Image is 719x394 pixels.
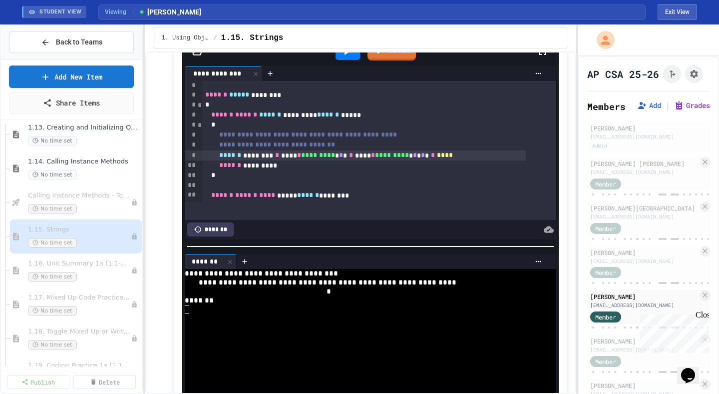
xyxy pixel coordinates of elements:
[4,4,69,63] div: Chat with us now!Close
[637,100,661,110] button: Add
[674,100,710,110] button: Grades
[131,301,138,308] div: Unpublished
[590,168,698,176] div: [EMAIL_ADDRESS][DOMAIN_NAME]
[590,248,698,257] div: [PERSON_NAME]
[590,257,698,265] div: [EMAIL_ADDRESS][DOMAIN_NAME]
[590,292,698,301] div: [PERSON_NAME]
[28,306,77,315] span: No time set
[587,99,626,113] h2: Members
[658,4,697,20] button: Exit student view
[685,65,703,83] button: Assignment Settings
[39,8,81,16] span: STUDENT VIEW
[131,267,138,274] div: Unpublished
[131,233,138,240] div: Unpublished
[28,204,77,213] span: No time set
[590,133,707,140] div: [EMAIL_ADDRESS][DOMAIN_NAME]
[587,67,659,81] h1: AP CSA 25-26
[590,301,698,309] div: [EMAIL_ADDRESS][DOMAIN_NAME]
[663,65,681,83] button: Click to see fork details
[586,28,617,51] div: My Account
[9,65,134,88] a: Add New Item
[595,224,616,233] span: Member
[28,361,131,370] span: 1.19. Coding Practice 1a (1.1-1.6)
[213,34,217,42] span: /
[677,354,709,384] iframe: chat widget
[28,157,140,166] span: 1.14. Calling Instance Methods
[28,293,131,302] span: 1.17. Mixed Up Code Practice 1.1-1.6
[28,340,77,349] span: No time set
[28,272,77,281] span: No time set
[131,335,138,342] div: Unpublished
[9,92,134,113] a: Share Items
[56,37,102,47] span: Back to Teams
[595,312,616,321] span: Member
[590,213,698,220] div: [EMAIL_ADDRESS][DOMAIN_NAME]
[105,7,133,16] span: Viewing
[590,141,609,150] div: Admin
[28,238,77,247] span: No time set
[131,199,138,206] div: Unpublished
[9,31,134,53] button: Back to Teams
[665,99,670,111] span: |
[590,123,707,132] div: [PERSON_NAME]
[221,32,284,44] span: 1.15. Strings
[590,159,698,168] div: [PERSON_NAME] [PERSON_NAME]
[636,310,709,353] iframe: chat widget
[28,136,77,145] span: No time set
[28,170,77,179] span: No time set
[595,179,616,188] span: Member
[161,34,209,42] span: 1. Using Objects and Methods
[28,259,131,268] span: 1.16. Unit Summary 1a (1.1-1.6)
[595,268,616,277] span: Member
[7,375,69,389] a: Publish
[590,381,698,390] div: [PERSON_NAME]
[28,191,131,200] span: Calling Instance Methods - Topic 1.14
[590,336,698,345] div: [PERSON_NAME]
[73,375,136,389] a: Delete
[138,7,201,17] span: [PERSON_NAME]
[590,203,698,212] div: [PERSON_NAME][GEOGRAPHIC_DATA]
[590,346,698,353] div: [EMAIL_ADDRESS][DOMAIN_NAME]
[28,327,131,336] span: 1.18. Toggle Mixed Up or Write Code Practice 1.1-1.6
[28,123,140,132] span: 1.13. Creating and Initializing Objects: Constructors
[595,357,616,366] span: Member
[28,225,131,234] span: 1.15. Strings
